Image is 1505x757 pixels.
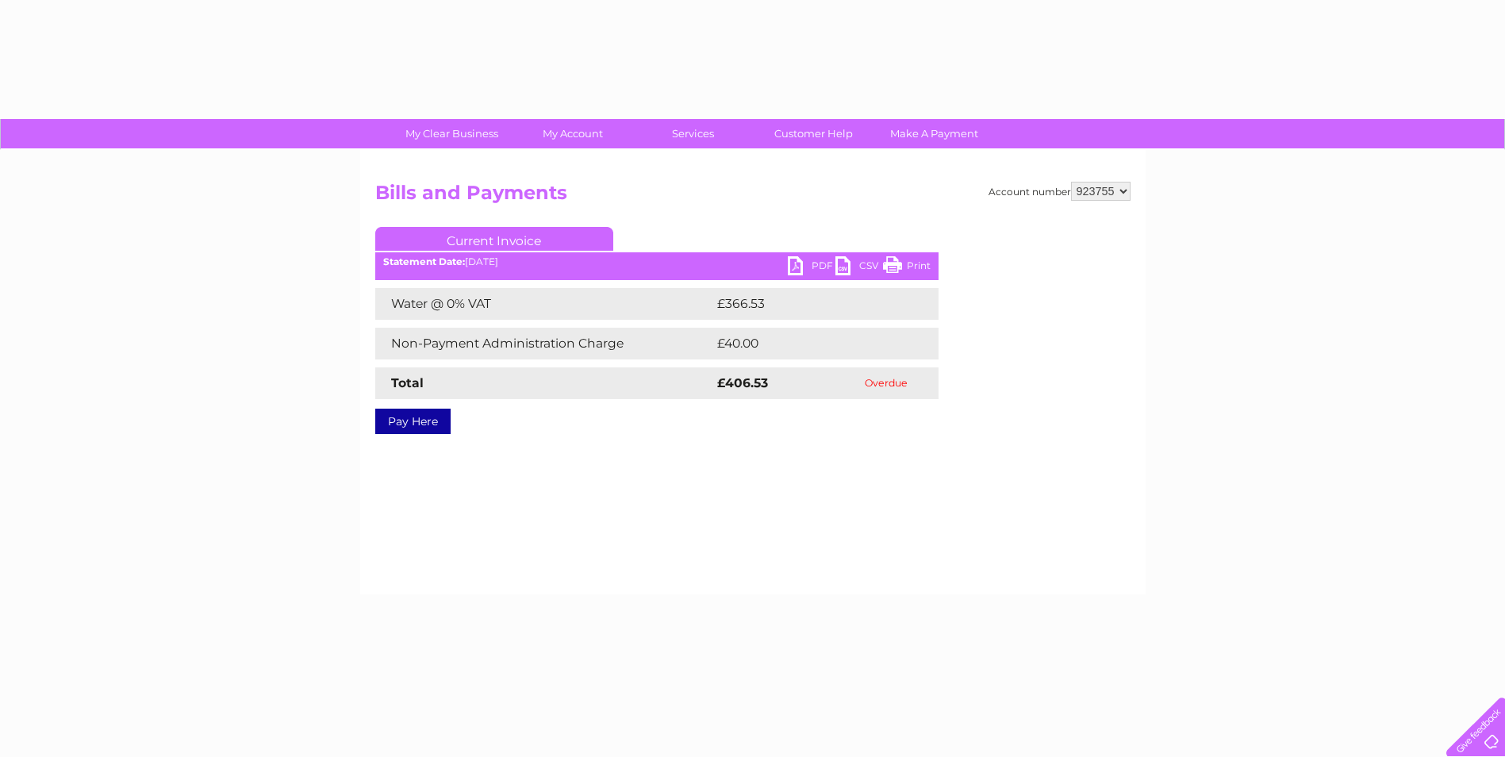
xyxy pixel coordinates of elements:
b: Statement Date: [383,256,465,267]
td: £366.53 [713,288,911,320]
div: Account number [989,182,1131,201]
a: Customer Help [748,119,879,148]
a: Make A Payment [869,119,1000,148]
td: Overdue [834,367,939,399]
strong: Total [391,375,424,390]
h2: Bills and Payments [375,182,1131,212]
a: My Clear Business [386,119,517,148]
a: CSV [835,256,883,279]
div: [DATE] [375,256,939,267]
strong: £406.53 [717,375,768,390]
a: Current Invoice [375,227,613,251]
a: My Account [507,119,638,148]
td: Water @ 0% VAT [375,288,713,320]
a: Services [628,119,758,148]
a: PDF [788,256,835,279]
a: Pay Here [375,409,451,434]
td: Non-Payment Administration Charge [375,328,713,359]
td: £40.00 [713,328,908,359]
a: Print [883,256,931,279]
